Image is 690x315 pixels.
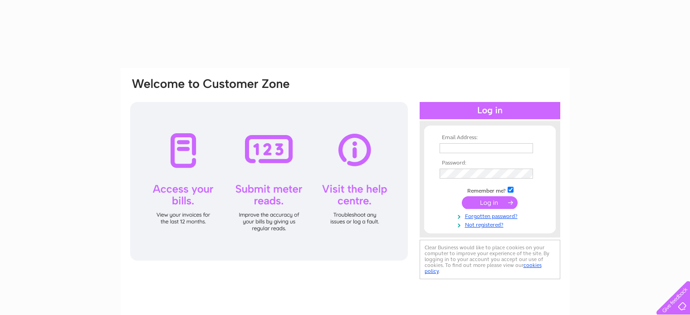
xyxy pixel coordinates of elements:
th: Password: [437,160,543,166]
a: Forgotten password? [440,211,543,220]
td: Remember me? [437,185,543,194]
a: Not registered? [440,220,543,228]
input: Submit [462,196,518,209]
th: Email Address: [437,135,543,141]
div: Clear Business would like to place cookies on your computer to improve your experience of the sit... [420,240,560,279]
a: cookies policy [425,262,542,274]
